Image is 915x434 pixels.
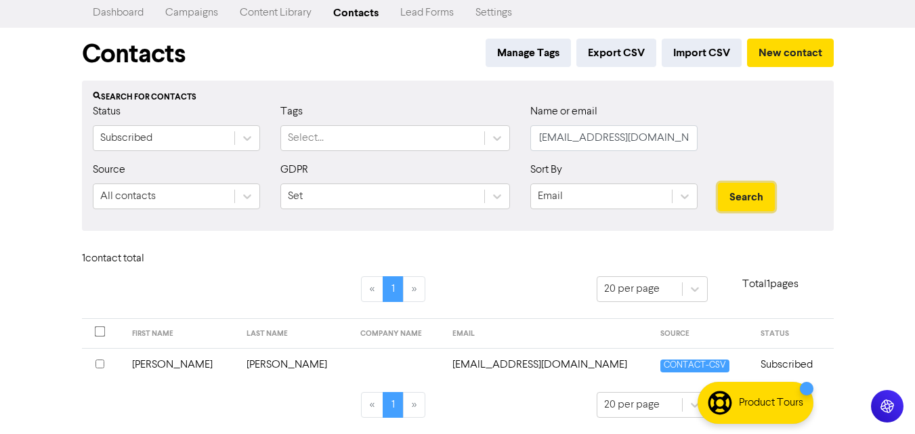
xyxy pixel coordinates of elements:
[747,39,834,67] button: New contact
[383,276,404,302] a: Page 1 is your current page
[238,348,353,381] td: [PERSON_NAME]
[93,104,121,120] label: Status
[752,319,833,349] th: STATUS
[352,319,444,349] th: COMPANY NAME
[660,360,729,372] span: CONTACT-CSV
[93,162,125,178] label: Source
[82,39,186,70] h1: Contacts
[100,188,156,204] div: All contacts
[444,348,652,381] td: philipawalker@hotmail.com
[383,392,404,418] a: Page 1 is your current page
[530,162,562,178] label: Sort By
[604,281,660,297] div: 20 per page
[652,319,753,349] th: SOURCE
[718,183,775,211] button: Search
[530,104,597,120] label: Name or email
[486,39,571,67] button: Manage Tags
[124,348,238,381] td: [PERSON_NAME]
[124,319,238,349] th: FIRST NAME
[238,319,353,349] th: LAST NAME
[280,162,308,178] label: GDPR
[538,188,563,204] div: Email
[604,397,660,413] div: 20 per page
[444,319,652,349] th: EMAIL
[847,369,915,434] iframe: Chat Widget
[288,130,324,146] div: Select...
[662,39,742,67] button: Import CSV
[576,39,656,67] button: Export CSV
[93,91,823,104] div: Search for contacts
[100,130,152,146] div: Subscribed
[82,253,190,265] h6: 1 contact total
[288,188,303,204] div: Set
[708,276,834,292] p: Total 1 pages
[280,104,303,120] label: Tags
[752,348,833,381] td: Subscribed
